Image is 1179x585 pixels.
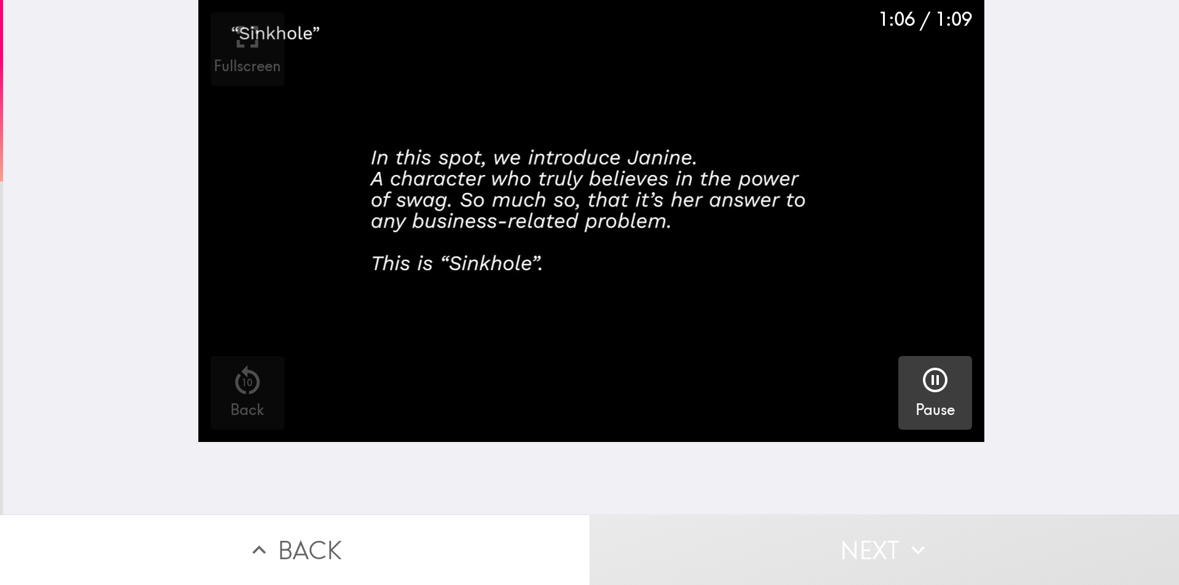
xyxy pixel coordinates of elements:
h5: Pause [916,400,955,420]
button: Next [589,514,1179,585]
div: 1:06 / 1:09 [878,6,972,32]
button: Fullscreen [211,12,284,86]
h5: Fullscreen [214,56,281,77]
h5: Back [230,400,264,420]
p: 10 [241,376,252,389]
button: Pause [898,356,972,430]
button: 10Back [211,356,284,430]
